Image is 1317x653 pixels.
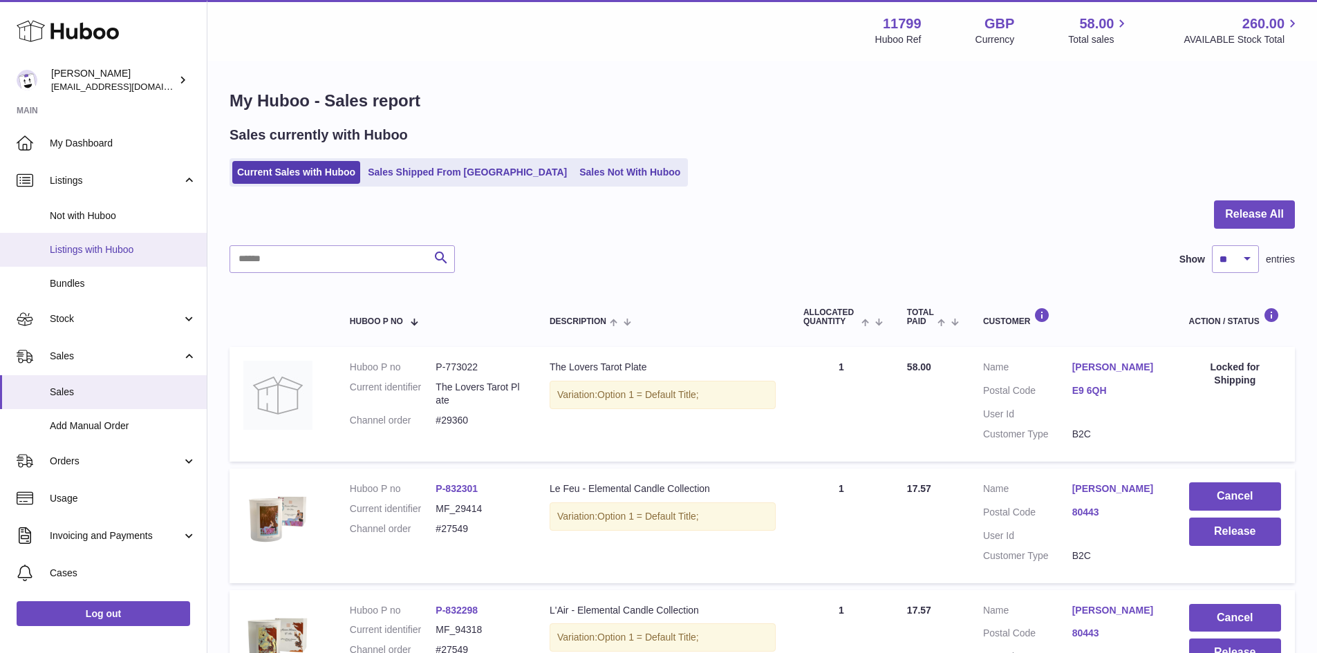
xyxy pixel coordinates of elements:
a: Current Sales with Huboo [232,161,360,184]
dd: B2C [1072,428,1161,441]
button: Cancel [1189,482,1281,511]
dt: Channel order [350,414,436,427]
a: Log out [17,601,190,626]
dt: Name [983,482,1072,499]
a: E9 6QH [1072,384,1161,397]
span: Stock [50,312,182,325]
td: 1 [790,347,893,462]
span: Option 1 = Default Title; [597,511,699,522]
strong: 11799 [883,15,922,33]
a: [PERSON_NAME] [1072,361,1161,374]
span: Cases [50,567,196,580]
span: Total sales [1068,33,1130,46]
div: L'Air - Elemental Candle Collection [550,604,776,617]
span: [EMAIL_ADDRESS][DOMAIN_NAME] [51,81,203,92]
span: Not with Huboo [50,209,196,223]
div: Customer [983,307,1161,326]
dt: Customer Type [983,549,1072,562]
div: Huboo Ref [875,33,922,46]
dd: P-773022 [436,361,522,374]
div: Variation: [550,381,776,409]
dt: Current identifier [350,381,436,407]
dt: Huboo P no [350,604,436,617]
span: Bundles [50,277,196,290]
img: no-photo.jpg [243,361,312,430]
a: 58.00 Total sales [1068,15,1130,46]
dt: Postal Code [983,627,1072,643]
span: Listings with Huboo [50,243,196,256]
div: Currency [975,33,1015,46]
div: The Lovers Tarot Plate [550,361,776,374]
span: Invoicing and Payments [50,529,182,542]
a: P-832301 [436,483,478,494]
span: Orders [50,455,182,468]
h1: My Huboo - Sales report [230,90,1295,112]
span: entries [1266,253,1295,266]
a: 80443 [1072,627,1161,640]
dd: #27549 [436,522,522,536]
span: Usage [50,492,196,505]
span: Huboo P no [350,317,403,326]
span: 58.00 [907,361,931,372]
span: 58.00 [1079,15,1114,33]
span: Option 1 = Default Title; [597,632,699,643]
button: Cancel [1189,604,1281,632]
span: Total paid [907,308,934,326]
div: Variation: [550,502,776,531]
span: Option 1 = Default Title; [597,389,699,400]
dt: Current identifier [350,502,436,515]
a: [PERSON_NAME] [1072,482,1161,495]
a: 80443 [1072,506,1161,519]
div: Locked for Shipping [1189,361,1281,387]
span: ALLOCATED Quantity [803,308,858,326]
span: Listings [50,174,182,187]
span: Sales [50,386,196,399]
dd: B2C [1072,549,1161,562]
span: My Dashboard [50,137,196,150]
dt: Channel order [350,522,436,536]
a: [PERSON_NAME] [1072,604,1161,617]
span: 17.57 [907,483,931,494]
td: 1 [790,469,893,583]
dt: Customer Type [983,428,1072,441]
button: Release [1189,518,1281,546]
dd: MF_94318 [436,623,522,636]
dt: Huboo P no [350,482,436,495]
dt: Name [983,604,1072,621]
dt: Huboo P no [350,361,436,374]
span: Add Manual Order [50,419,196,433]
h2: Sales currently with Huboo [230,126,408,144]
span: 260.00 [1242,15,1285,33]
span: AVAILABLE Stock Total [1184,33,1300,46]
img: candle-product-pics-6.png [243,482,312,551]
img: internalAdmin-11799@internal.huboo.com [17,70,37,91]
a: Sales Not With Huboo [575,161,685,184]
span: Description [550,317,606,326]
dd: #29360 [436,414,522,427]
a: P-832298 [436,605,478,616]
dt: User Id [983,408,1072,421]
a: 260.00 AVAILABLE Stock Total [1184,15,1300,46]
button: Release All [1214,200,1295,229]
strong: GBP [984,15,1014,33]
dd: MF_29414 [436,502,522,515]
div: Variation: [550,623,776,652]
div: Action / Status [1189,307,1281,326]
dt: User Id [983,529,1072,542]
div: [PERSON_NAME] [51,67,176,93]
span: Sales [50,350,182,363]
div: Le Feu - Elemental Candle Collection [550,482,776,495]
dt: Postal Code [983,384,1072,401]
dt: Name [983,361,1072,377]
dd: The Lovers Tarot Plate [436,381,522,407]
dt: Postal Code [983,506,1072,522]
span: 17.57 [907,605,931,616]
a: Sales Shipped From [GEOGRAPHIC_DATA] [363,161,572,184]
label: Show [1179,253,1205,266]
dt: Current identifier [350,623,436,636]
